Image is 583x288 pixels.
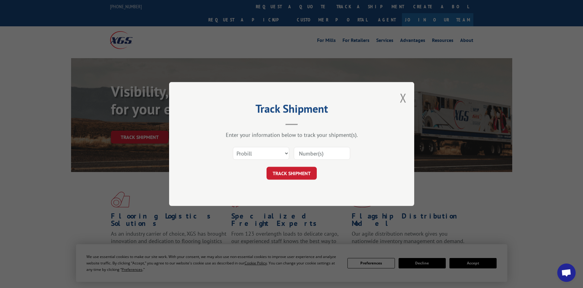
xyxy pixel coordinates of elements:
button: TRACK SHIPMENT [267,167,317,180]
input: Number(s) [294,147,350,160]
h2: Track Shipment [200,104,384,116]
button: Close modal [400,90,407,106]
div: Open chat [557,264,576,282]
div: Enter your information below to track your shipment(s). [200,131,384,138]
